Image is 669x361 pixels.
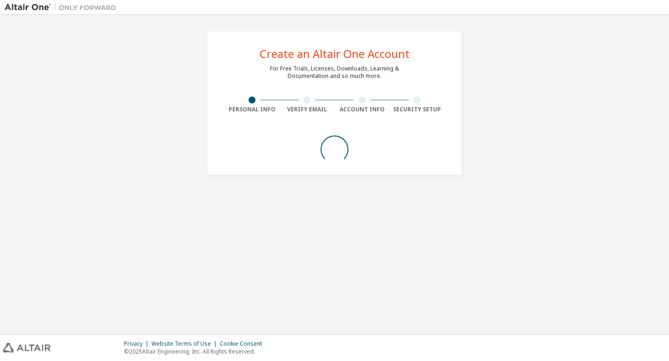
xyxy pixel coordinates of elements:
[151,340,220,348] div: Website Terms of Use
[124,348,268,355] p: © 2025 Altair Engineering, Inc. All Rights Reserved.
[220,340,268,348] div: Cookie Consent
[390,106,445,113] div: Security Setup
[224,106,280,113] div: Personal Info
[124,340,151,348] div: Privacy
[5,3,121,12] img: Altair One
[270,65,399,80] div: For Free Trials, Licenses, Downloads, Learning & Documentation and so much more.
[3,343,51,353] img: altair_logo.svg
[280,106,335,113] div: Verify Email
[260,48,410,59] div: Create an Altair One Account
[334,106,390,113] div: Account Info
